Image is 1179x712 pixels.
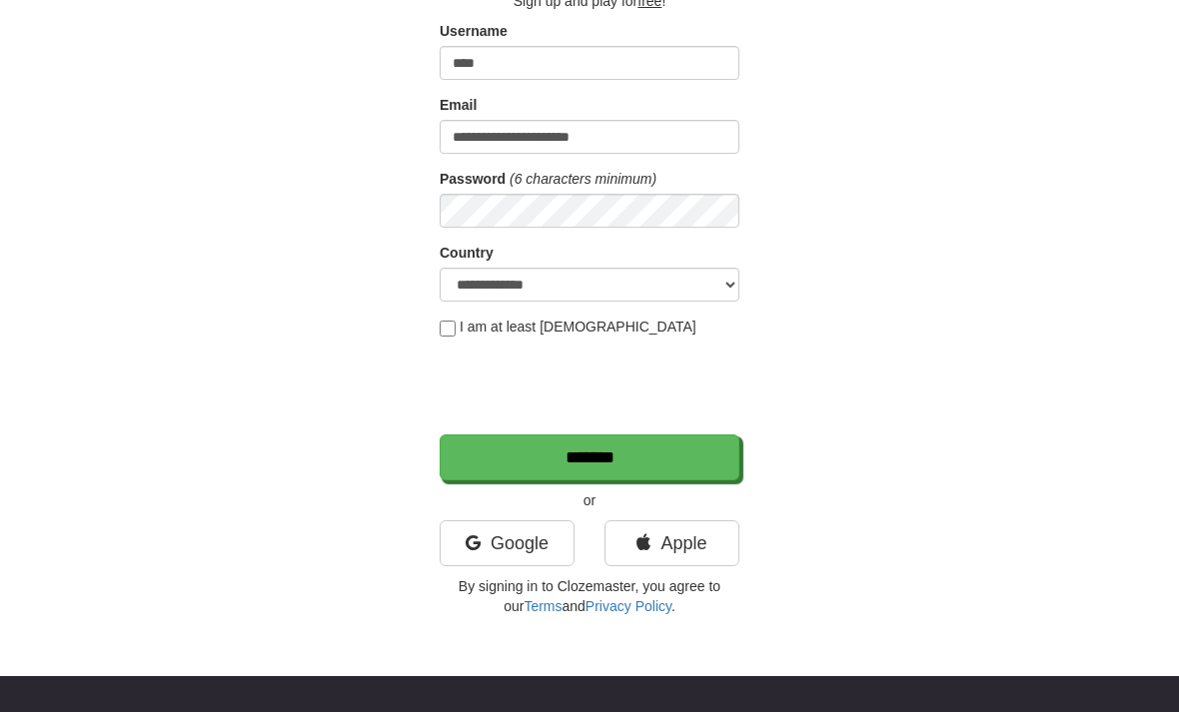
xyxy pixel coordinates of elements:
[604,520,739,566] a: Apple
[440,243,494,263] label: Country
[510,171,656,187] em: (6 characters minimum)
[440,347,743,424] iframe: reCAPTCHA
[440,520,575,566] a: Google
[440,490,739,510] p: or
[440,21,508,41] label: Username
[440,576,739,616] p: By signing in to Clozemaster, you agree to our and .
[440,169,506,189] label: Password
[440,321,456,337] input: I am at least [DEMOGRAPHIC_DATA]
[524,598,562,614] a: Terms
[440,95,477,115] label: Email
[440,317,696,337] label: I am at least [DEMOGRAPHIC_DATA]
[586,598,671,614] a: Privacy Policy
